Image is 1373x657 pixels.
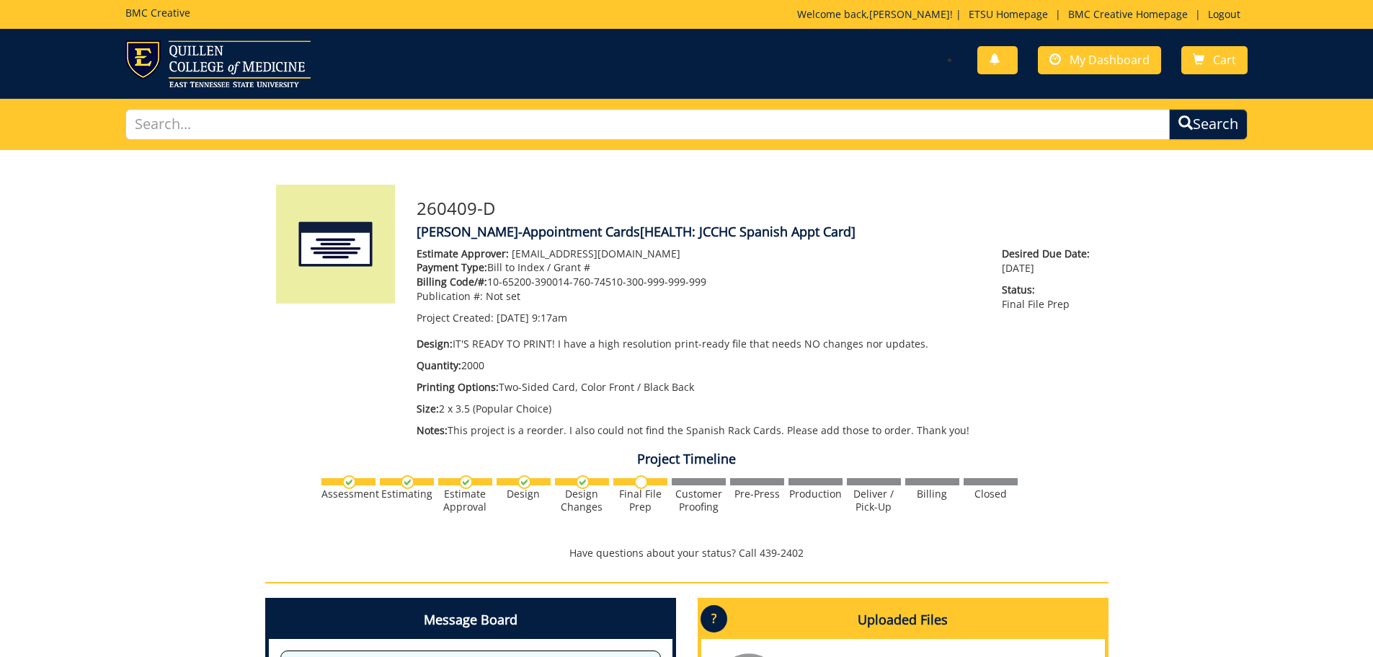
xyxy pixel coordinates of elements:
span: Notes: [417,423,448,437]
span: Desired Due Date: [1002,247,1097,261]
p: 10-65200-390014-760-74510-300-999-999-999 [417,275,981,289]
button: Search [1169,109,1248,140]
span: Publication #: [417,289,483,303]
p: This project is a reorder. I also could not find the Spanish Rack Cards. Please add those to orde... [417,423,981,438]
div: Pre-Press [730,488,784,501]
a: Cart [1181,46,1248,74]
img: Product featured image [276,185,395,304]
span: My Dashboard [1070,52,1150,68]
p: Final File Prep [1002,283,1097,312]
div: Customer Proofing [672,488,726,513]
a: [PERSON_NAME] [869,7,950,21]
span: Estimate Approver: [417,247,509,260]
span: Design: [417,337,453,350]
div: Design Changes [555,488,609,513]
p: 2 x 3.5 (Popular Choice) [417,402,981,416]
div: Final File Prep [613,488,667,513]
img: checkmark [517,475,531,489]
span: [DATE] 9:17am [497,311,567,325]
div: Billing [905,488,959,501]
img: checkmark [342,475,356,489]
span: Not set [486,289,520,303]
a: ETSU Homepage [961,7,1055,21]
h3: 260409-D [417,199,1098,218]
h4: Uploaded Files [701,601,1105,639]
p: Have questions about your status? Call 439-2402 [265,546,1108,560]
p: Two-Sided Card, Color Front / Black Back [417,380,981,394]
p: [DATE] [1002,247,1097,275]
span: Cart [1213,52,1236,68]
p: [EMAIL_ADDRESS][DOMAIN_NAME] [417,247,981,261]
h4: Message Board [269,601,672,639]
h5: BMC Creative [125,7,190,18]
div: Assessment [321,488,376,501]
p: Welcome back, ! | | | [797,7,1248,22]
h4: [PERSON_NAME]-Appointment Cards [417,225,1098,239]
div: Production [788,488,843,501]
img: ETSU logo [125,40,311,87]
span: Size: [417,402,439,415]
h4: Project Timeline [265,452,1108,467]
p: ? [701,605,727,632]
span: [HEALTH: JCCHC Spanish Appt Card] [640,223,856,240]
a: Logout [1201,7,1248,21]
p: IT'S READY TO PRINT! I have a high resolution print-ready file that needs NO changes nor updates. [417,337,981,351]
img: no [634,475,648,489]
span: Printing Options: [417,380,499,394]
p: Bill to Index / Grant # [417,260,981,275]
img: checkmark [576,475,590,489]
div: Closed [964,488,1018,501]
div: Estimating [380,488,434,501]
div: Estimate Approval [438,488,492,513]
input: Search... [125,109,1170,140]
a: BMC Creative Homepage [1061,7,1195,21]
img: checkmark [459,475,473,489]
span: Quantity: [417,358,461,372]
span: Status: [1002,283,1097,297]
span: Billing Code/#: [417,275,487,288]
div: Design [497,488,551,501]
div: Deliver / Pick-Up [847,488,901,513]
p: 2000 [417,358,981,373]
img: checkmark [401,475,414,489]
span: Project Created: [417,311,494,325]
a: My Dashboard [1038,46,1161,74]
span: Payment Type: [417,260,487,274]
